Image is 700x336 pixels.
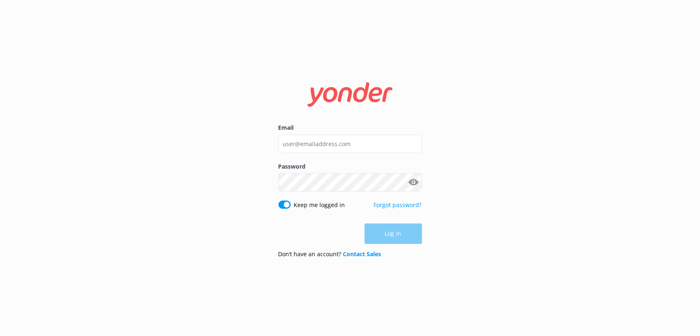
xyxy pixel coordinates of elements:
input: user@emailaddress.com [278,135,422,153]
button: Show password [406,174,422,191]
label: Password [278,162,422,171]
p: Don’t have an account? [278,250,381,259]
a: Forgot password? [374,201,422,209]
a: Contact Sales [343,250,381,258]
label: Keep me logged in [294,201,345,210]
label: Email [278,123,422,132]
